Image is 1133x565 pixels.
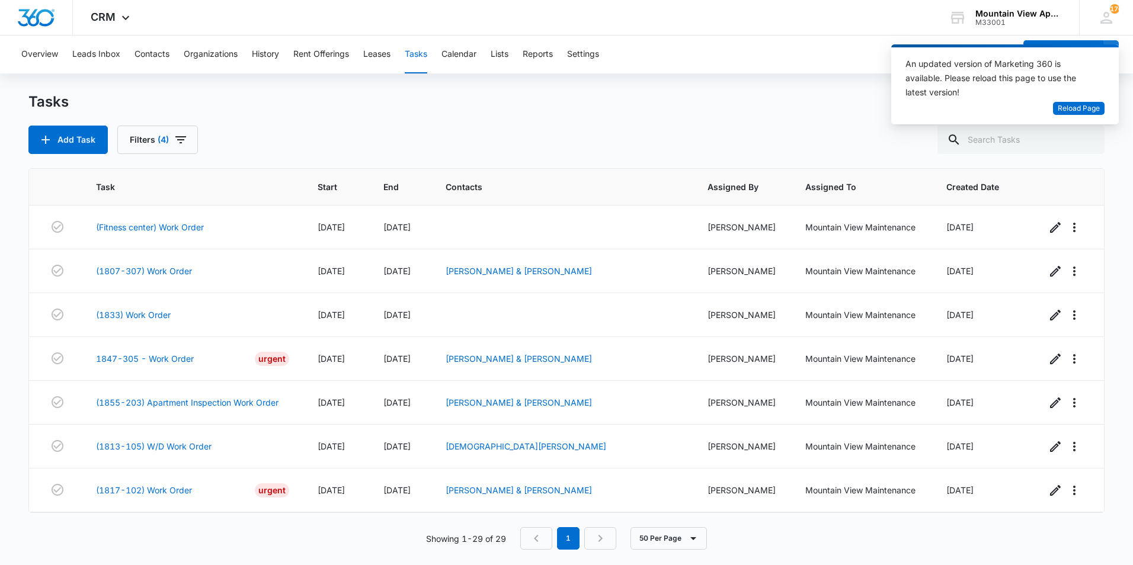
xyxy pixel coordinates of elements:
[158,136,169,144] span: (4)
[708,309,777,321] div: [PERSON_NAME]
[805,440,917,452] div: Mountain View Maintenance
[520,527,616,550] nav: Pagination
[708,181,760,193] span: Assigned By
[805,352,917,365] div: Mountain View Maintenance
[318,354,345,364] span: [DATE]
[96,440,212,452] a: (1813-105) W/D Work Order
[96,396,279,409] a: (1855-203) Apartment Inspection Work Order
[446,354,592,364] a: [PERSON_NAME] & [PERSON_NAME]
[1058,103,1100,114] span: Reload Page
[708,265,777,277] div: [PERSON_NAME]
[946,181,1000,193] span: Created Date
[975,18,1062,27] div: account id
[383,181,400,193] span: End
[96,221,204,233] a: (Fitness center) Work Order
[91,11,116,23] span: CRM
[318,441,345,451] span: [DATE]
[491,36,508,73] button: Lists
[96,309,171,321] a: (1833) Work Order
[708,440,777,452] div: [PERSON_NAME]
[805,309,917,321] div: Mountain View Maintenance
[946,441,974,451] span: [DATE]
[805,221,917,233] div: Mountain View Maintenance
[252,36,279,73] button: History
[383,354,411,364] span: [DATE]
[383,266,411,276] span: [DATE]
[96,352,194,365] a: 1847-305 - Work Order
[630,527,707,550] button: 50 Per Page
[21,36,58,73] button: Overview
[1110,4,1119,14] span: 170
[441,36,476,73] button: Calendar
[523,36,553,73] button: Reports
[937,126,1105,154] input: Search Tasks
[446,441,606,451] a: [DEMOGRAPHIC_DATA][PERSON_NAME]
[446,485,592,495] a: [PERSON_NAME] & [PERSON_NAME]
[293,36,349,73] button: Rent Offerings
[96,181,271,193] span: Task
[318,485,345,495] span: [DATE]
[946,485,974,495] span: [DATE]
[567,36,599,73] button: Settings
[96,484,192,496] a: (1817-102) Work Order
[708,352,777,365] div: [PERSON_NAME]
[383,441,411,451] span: [DATE]
[72,36,120,73] button: Leads Inbox
[318,222,345,232] span: [DATE]
[946,397,974,407] span: [DATE]
[446,266,592,276] a: [PERSON_NAME] & [PERSON_NAME]
[805,484,917,496] div: Mountain View Maintenance
[975,9,1062,18] div: account name
[1053,102,1105,115] button: Reload Page
[405,36,427,73] button: Tasks
[708,396,777,409] div: [PERSON_NAME]
[117,126,198,154] button: Filters(4)
[905,57,1090,99] div: An updated version of Marketing 360 is available. Please reload this page to use the latest version!
[805,265,917,277] div: Mountain View Maintenance
[318,181,338,193] span: Start
[1110,4,1119,14] div: notifications count
[805,181,900,193] span: Assigned To
[135,36,169,73] button: Contacts
[255,483,289,497] div: Urgent
[1023,40,1103,69] button: Add Contact
[383,485,411,495] span: [DATE]
[446,181,662,193] span: Contacts
[708,484,777,496] div: [PERSON_NAME]
[318,310,345,320] span: [DATE]
[383,310,411,320] span: [DATE]
[805,396,917,409] div: Mountain View Maintenance
[708,221,777,233] div: [PERSON_NAME]
[318,266,345,276] span: [DATE]
[96,265,192,277] a: (1807-307) Work Order
[383,222,411,232] span: [DATE]
[383,397,411,407] span: [DATE]
[946,310,974,320] span: [DATE]
[318,397,345,407] span: [DATE]
[184,36,238,73] button: Organizations
[946,354,974,364] span: [DATE]
[946,266,974,276] span: [DATE]
[363,36,391,73] button: Leases
[255,352,289,366] div: Urgent
[28,93,69,111] h1: Tasks
[946,222,974,232] span: [DATE]
[446,397,592,407] a: [PERSON_NAME] & [PERSON_NAME]
[557,527,580,550] em: 1
[28,126,108,154] button: Add Task
[426,532,506,545] p: Showing 1-29 of 29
